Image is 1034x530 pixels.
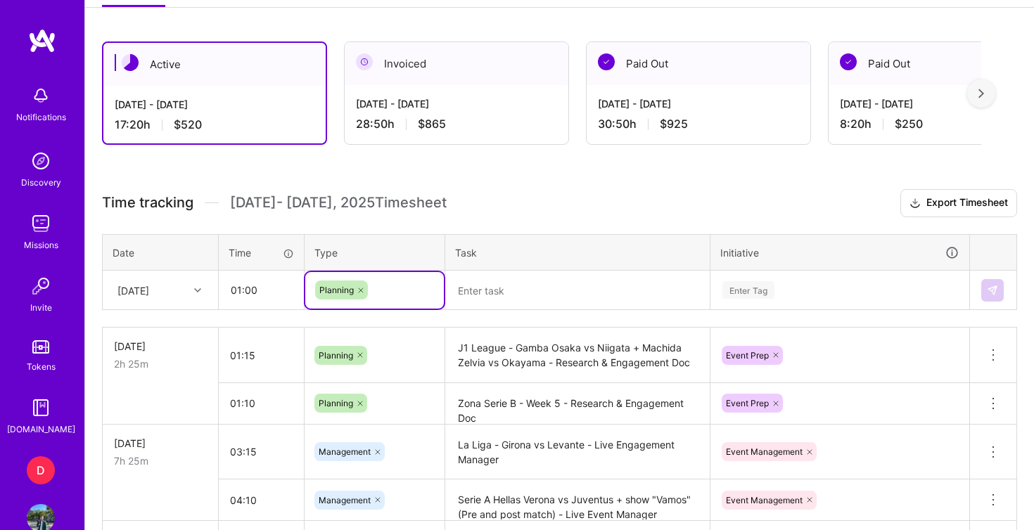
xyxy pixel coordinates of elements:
[447,426,708,479] textarea: La Liga - Girona vs Levante - Live Engagement Manager
[16,110,66,124] div: Notifications
[345,42,568,85] div: Invoiced
[447,384,708,423] textarea: Zona Serie B - Week 5 - Research & Engagement Doc
[418,117,446,131] span: $865
[720,245,959,261] div: Initiative
[987,285,998,296] img: Submit
[219,384,304,422] input: HH:MM
[219,433,304,470] input: HH:MM
[598,117,799,131] div: 30:50 h
[319,495,371,505] span: Management
[102,194,193,212] span: Time tracking
[32,340,49,354] img: tokens
[598,53,615,70] img: Paid Out
[103,43,326,86] div: Active
[114,339,207,354] div: [DATE]
[28,28,56,53] img: logo
[319,398,353,408] span: Planning
[447,329,708,382] textarea: J1 League - Gamba Osaka vs Niigata + Machida Zelvia vs Okayama - Research & Engagement Doc
[726,398,769,408] span: Event Prep
[174,117,202,132] span: $520
[319,285,354,295] span: Planning
[598,96,799,111] div: [DATE] - [DATE]
[27,147,55,175] img: discovery
[909,196,921,211] i: icon Download
[27,209,55,238] img: teamwork
[24,238,58,252] div: Missions
[305,234,445,271] th: Type
[219,481,304,519] input: HH:MM
[356,117,557,131] div: 28:50 h
[840,53,857,70] img: Paid Out
[447,481,708,519] textarea: Serie A Hellas Verona vs Juventus + show "Vamos" (Pre and post match) - Live Event Manager
[194,287,201,294] i: icon Chevron
[726,350,769,361] span: Event Prep
[30,300,52,315] div: Invite
[726,446,803,457] span: Event Management
[895,117,923,131] span: $250
[27,394,55,422] img: guide book
[115,117,314,132] div: 17:20 h
[229,245,294,260] div: Time
[219,271,303,309] input: HH:MM
[219,337,304,374] input: HH:MM
[114,453,207,468] div: 7h 25m
[114,356,207,371] div: 2h 25m
[230,194,447,212] span: [DATE] - [DATE] , 2025 Timesheet
[660,117,688,131] span: $925
[726,495,803,505] span: Event Management
[23,456,58,484] a: D
[27,82,55,110] img: bell
[722,279,774,301] div: Enter Tag
[900,189,1017,217] button: Export Timesheet
[122,54,139,71] img: Active
[356,53,373,70] img: Invoiced
[115,97,314,112] div: [DATE] - [DATE]
[445,234,710,271] th: Task
[587,42,810,85] div: Paid Out
[27,272,55,300] img: Invite
[21,175,61,190] div: Discovery
[7,422,75,437] div: [DOMAIN_NAME]
[319,350,353,361] span: Planning
[114,436,207,451] div: [DATE]
[319,446,371,457] span: Management
[356,96,557,111] div: [DATE] - [DATE]
[27,359,56,374] div: Tokens
[978,89,984,98] img: right
[103,234,219,271] th: Date
[27,456,55,484] div: D
[117,283,149,297] div: [DATE]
